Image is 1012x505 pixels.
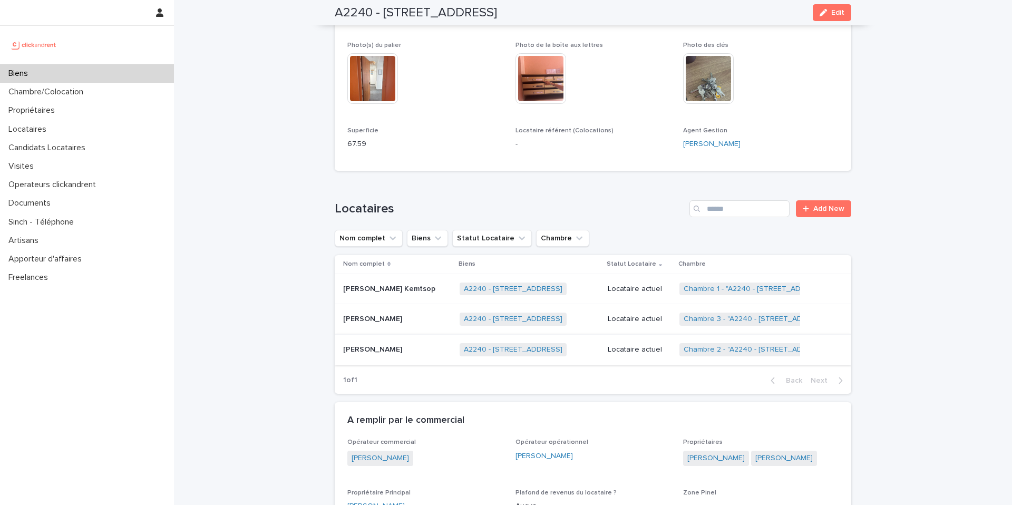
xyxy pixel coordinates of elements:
a: Add New [796,200,851,217]
a: [PERSON_NAME] [683,139,741,150]
span: Photo de la boîte aux lettres [515,42,603,48]
button: Statut Locataire [452,230,532,247]
p: Locataire actuel [608,315,672,324]
a: A2240 - [STREET_ADDRESS] [464,285,562,294]
span: Add New [813,205,844,212]
span: Back [780,377,802,384]
p: Artisans [4,236,47,246]
span: Edit [831,9,844,16]
p: [PERSON_NAME] [343,313,404,324]
tr: [PERSON_NAME][PERSON_NAME] A2240 - [STREET_ADDRESS] Locataire actuelChambre 3 - "A2240 - [STREET_... [335,304,851,335]
span: Agent Gestion [683,128,727,134]
span: Propriétaires [683,439,723,445]
span: Propriétaire Principal [347,490,411,496]
span: Superficie [347,128,378,134]
span: Opérateur commercial [347,439,416,445]
p: 1 of 1 [335,367,366,393]
span: Photo des clés [683,42,728,48]
span: Plafond de revenus du locataire ? [515,490,617,496]
h2: A remplir par le commercial [347,415,464,426]
img: UCB0brd3T0yccxBKYDjQ [8,34,60,55]
p: Freelances [4,273,56,283]
a: Chambre 1 - "A2240 - [STREET_ADDRESS]" [684,285,829,294]
button: Next [806,376,851,385]
p: - [515,139,671,150]
a: A2240 - [STREET_ADDRESS] [464,315,562,324]
p: Locataire actuel [608,345,672,354]
p: Nom complet [343,258,385,270]
tr: [PERSON_NAME] Kemtsop[PERSON_NAME] Kemtsop A2240 - [STREET_ADDRESS] Locataire actuelChambre 1 - "... [335,274,851,304]
p: [PERSON_NAME] [343,343,404,354]
span: Locataire référent (Colocations) [515,128,614,134]
input: Search [689,200,790,217]
p: Visites [4,161,42,171]
span: Zone Pinel [683,490,716,496]
h2: A2240 - [STREET_ADDRESS] [335,5,497,21]
p: 67.59 [347,139,503,150]
button: Edit [813,4,851,21]
p: Biens [459,258,475,270]
p: Documents [4,198,59,208]
p: Apporteur d'affaires [4,254,90,264]
p: Biens [4,69,36,79]
a: Chambre 2 - "A2240 - [STREET_ADDRESS]" [684,345,831,354]
a: [PERSON_NAME] [687,453,745,464]
p: Statut Locataire [607,258,656,270]
p: Chambre/Colocation [4,87,92,97]
span: Opérateur opérationnel [515,439,588,445]
button: Chambre [536,230,589,247]
p: Locataires [4,124,55,134]
a: A2240 - [STREET_ADDRESS] [464,345,562,354]
h1: Locataires [335,201,685,217]
p: Locataire actuel [608,285,672,294]
p: Chambre [678,258,706,270]
span: Photo(s) du palier [347,42,401,48]
span: Next [811,377,834,384]
button: Nom complet [335,230,403,247]
button: Back [762,376,806,385]
p: [PERSON_NAME] Kemtsop [343,283,437,294]
a: [PERSON_NAME] [352,453,409,464]
p: Propriétaires [4,105,63,115]
tr: [PERSON_NAME][PERSON_NAME] A2240 - [STREET_ADDRESS] Locataire actuelChambre 2 - "A2240 - [STREET_... [335,335,851,365]
p: Operateurs clickandrent [4,180,104,190]
a: [PERSON_NAME] [755,453,813,464]
p: Sinch - Téléphone [4,217,82,227]
a: Chambre 3 - "A2240 - [STREET_ADDRESS]" [684,315,831,324]
p: Candidats Locataires [4,143,94,153]
button: Biens [407,230,448,247]
a: [PERSON_NAME] [515,451,573,462]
